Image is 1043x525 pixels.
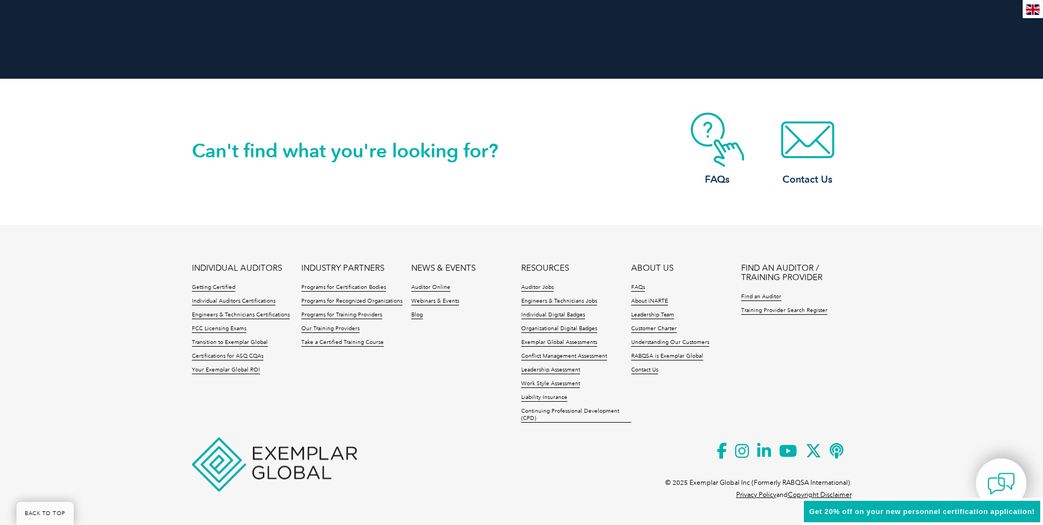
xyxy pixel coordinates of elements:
a: INDUSTRY PARTNERS [301,264,384,273]
a: Contact Us [631,367,658,374]
img: contact-chat.png [987,470,1015,497]
a: Liability Insurance [521,394,567,402]
a: Continuing Professional Development (CPD) [521,408,631,423]
img: contact-faq.webp [674,112,761,167]
a: Find an Auditor [741,293,781,301]
a: Transition to Exemplar Global [192,339,268,347]
a: Individual Auditors Certifications [192,298,275,305]
a: Work Style Assessment [521,380,580,388]
a: BACK TO TOP [16,502,74,525]
a: Blog [411,311,423,319]
p: © 2025 Exemplar Global Inc (Formerly RABQSA International). [665,477,852,489]
a: Certifications for ASQ CQAs [192,353,263,360]
a: Individual Digital Badges [521,311,585,319]
a: Webinars & Events [411,298,459,305]
a: Getting Certified [192,284,235,292]
a: INDIVIDUAL AUDITORS [192,264,282,273]
a: Engineers & Technicians Jobs [521,298,597,305]
a: Programs for Certification Bodies [301,284,386,292]
a: RESOURCES [521,264,569,273]
a: About iNARTE [631,298,668,305]
a: Your Exemplar Global ROI [192,367,260,374]
a: Leadership Assessment [521,367,580,374]
a: Organizational Digital Badges [521,325,597,333]
a: Programs for Recognized Organizations [301,298,402,305]
a: ABOUT US [631,264,674,273]
a: RABQSA is Exemplar Global [631,353,703,360]
a: Understanding Our Customers [631,339,709,347]
span: Get 20% off on your new personnel certification application! [809,507,1035,516]
a: NEWS & EVENTS [411,264,476,273]
a: Privacy Policy [736,491,776,499]
p: and [736,489,852,501]
a: Leadership Team [631,311,674,319]
a: Engineers & Technicians Certifications [192,311,290,319]
a: Our Training Providers [301,325,360,333]
h3: Contact Us [764,173,852,187]
a: Take a Certified Training Course [301,339,384,347]
img: contact-email.webp [764,112,852,167]
a: FAQs [631,284,645,292]
h3: FAQs [674,173,761,187]
a: Copyright Disclaimer [788,491,852,499]
a: Conflict Management Assessment [521,353,607,360]
a: Training Provider Search Register [741,307,827,315]
a: Contact Us [764,112,852,187]
a: Programs for Training Providers [301,311,382,319]
h2: Can't find what you're looking for? [192,142,522,160]
a: Customer Charter [631,325,677,333]
a: FIND AN AUDITOR / TRAINING PROVIDER [741,264,851,282]
img: en [1026,4,1040,15]
a: FCC Licensing Exams [192,325,246,333]
img: Exemplar Global [192,437,357,491]
a: Auditor Jobs [521,284,554,292]
a: Auditor Online [411,284,450,292]
a: FAQs [674,112,761,187]
a: Exemplar Global Assessments [521,339,597,347]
